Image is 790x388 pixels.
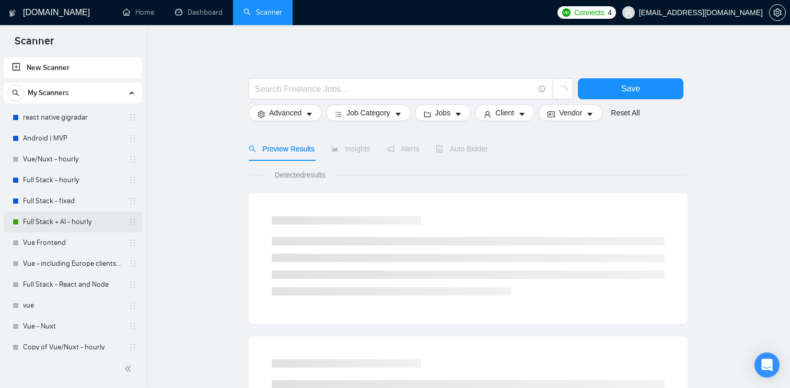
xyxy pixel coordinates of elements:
[455,110,462,118] span: caret-down
[539,104,602,121] button: idcardVendorcaret-down
[8,89,24,97] span: search
[249,145,256,152] span: search
[769,4,786,21] button: setting
[475,104,535,121] button: userClientcaret-down
[4,57,142,78] li: New Scanner
[539,86,545,92] span: info-circle
[754,352,780,378] div: Open Intercom Messenger
[268,169,333,181] span: Detected results
[611,107,640,119] a: Reset All
[562,8,571,17] img: upwork-logo.png
[23,337,122,358] a: Copy of Vue/Nuxt - hourly
[23,253,122,274] a: Vue - including Europe clients | only search title
[578,78,683,99] button: Save
[23,316,122,337] a: Vue - Nuxt
[129,113,137,122] span: holder
[574,7,606,18] span: Connects:
[518,110,526,118] span: caret-down
[23,232,122,253] a: Vue Frontend
[258,110,265,118] span: setting
[129,176,137,184] span: holder
[129,343,137,351] span: holder
[331,145,370,153] span: Insights
[243,8,282,17] a: searchScanner
[249,145,315,153] span: Preview Results
[175,8,223,17] a: dashboardDashboard
[625,9,632,16] span: user
[436,145,443,152] span: robot
[249,104,322,121] button: settingAdvancedcaret-down
[331,145,339,152] span: area-chart
[255,83,534,96] input: Search Freelance Jobs...
[436,145,487,153] span: Auto Bidder
[23,128,122,149] a: Android | MVP
[424,110,431,118] span: folder
[484,110,491,118] span: user
[621,82,640,95] span: Save
[326,104,410,121] button: barsJob Categorycaret-down
[558,86,567,95] span: loading
[28,83,69,103] span: My Scanners
[548,110,555,118] span: idcard
[129,322,137,331] span: holder
[23,170,122,191] a: Full Stack - hourly
[23,274,122,295] a: Full Stack - React and Node
[306,110,313,118] span: caret-down
[129,280,137,289] span: holder
[12,57,134,78] a: New Scanner
[6,33,62,55] span: Scanner
[129,134,137,143] span: holder
[123,8,154,17] a: homeHome
[129,197,137,205] span: holder
[559,107,582,119] span: Vendor
[387,145,420,153] span: Alerts
[495,107,514,119] span: Client
[586,110,594,118] span: caret-down
[769,8,786,17] a: setting
[770,8,785,17] span: setting
[129,218,137,226] span: holder
[9,5,16,21] img: logo
[23,191,122,211] a: Full Stack - fixed
[269,107,301,119] span: Advanced
[23,295,122,316] a: vue
[129,301,137,310] span: holder
[394,110,402,118] span: caret-down
[23,211,122,232] a: Full Stack + AI - hourly
[387,145,394,152] span: notification
[335,110,342,118] span: bars
[23,107,122,128] a: react native gigradar
[346,107,390,119] span: Job Category
[129,239,137,247] span: holder
[23,149,122,170] a: Vue/Nuxt - hourly
[129,155,137,163] span: holder
[124,363,135,374] span: double-left
[129,260,137,268] span: holder
[608,7,612,18] span: 4
[7,85,24,101] button: search
[435,107,451,119] span: Jobs
[415,104,471,121] button: folderJobscaret-down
